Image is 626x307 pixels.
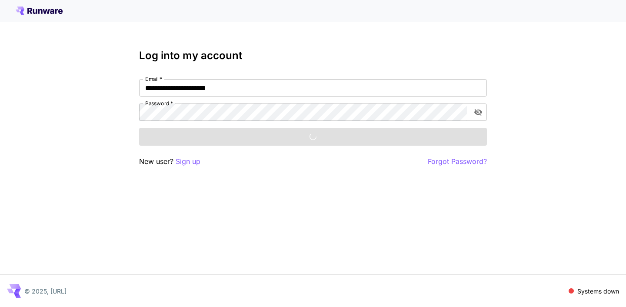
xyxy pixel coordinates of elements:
[145,75,162,83] label: Email
[139,156,200,167] p: New user?
[24,287,67,296] p: © 2025, [URL]
[139,50,487,62] h3: Log into my account
[470,104,486,120] button: toggle password visibility
[145,100,173,107] label: Password
[428,156,487,167] button: Forgot Password?
[176,156,200,167] button: Sign up
[577,287,619,296] p: Systems down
